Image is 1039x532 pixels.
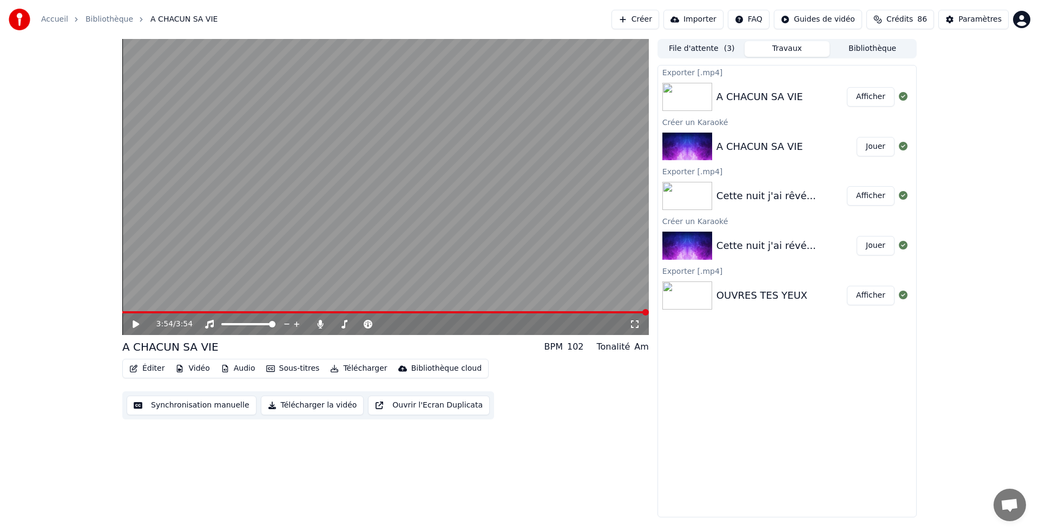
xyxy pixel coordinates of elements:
[663,10,724,29] button: Importer
[156,319,182,330] div: /
[262,361,324,376] button: Sous-titres
[41,14,68,25] a: Accueil
[745,41,830,57] button: Travaux
[724,43,735,54] span: ( 3 )
[728,10,770,29] button: FAQ
[886,14,913,25] span: Crédits
[658,165,916,178] div: Exporter [.mp4]
[658,115,916,128] div: Créer un Karaoké
[122,339,219,354] div: A CHACUN SA VIE
[847,87,895,107] button: Afficher
[567,340,584,353] div: 102
[866,10,934,29] button: Crédits86
[857,236,895,255] button: Jouer
[9,9,30,30] img: youka
[658,65,916,78] div: Exporter [.mp4]
[917,14,927,25] span: 86
[86,14,133,25] a: Bibliothèque
[659,41,745,57] button: File d'attente
[847,186,895,206] button: Afficher
[658,264,916,277] div: Exporter [.mp4]
[938,10,1009,29] button: Paramètres
[176,319,193,330] span: 3:54
[857,137,895,156] button: Jouer
[411,363,482,374] div: Bibliothèque cloud
[994,489,1026,521] div: Ouvrir le chat
[716,288,807,303] div: OUVRES TES YEUX
[847,286,895,305] button: Afficher
[326,361,391,376] button: Télécharger
[171,361,214,376] button: Vidéo
[261,396,364,415] button: Télécharger la vidéo
[150,14,218,25] span: A CHACUN SA VIE
[611,10,659,29] button: Créer
[716,238,816,253] div: Cette nuit j'ai révé...
[127,396,257,415] button: Synchronisation manuelle
[716,89,803,104] div: A CHACUN SA VIE
[716,188,816,203] div: Cette nuit j'ai rêvé...
[830,41,915,57] button: Bibliothèque
[216,361,260,376] button: Audio
[774,10,862,29] button: Guides de vidéo
[41,14,218,25] nav: breadcrumb
[958,14,1002,25] div: Paramètres
[125,361,169,376] button: Éditer
[597,340,630,353] div: Tonalité
[544,340,563,353] div: BPM
[716,139,803,154] div: A CHACUN SA VIE
[634,340,649,353] div: Am
[156,319,173,330] span: 3:54
[368,396,490,415] button: Ouvrir l'Ecran Duplicata
[658,214,916,227] div: Créer un Karaoké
